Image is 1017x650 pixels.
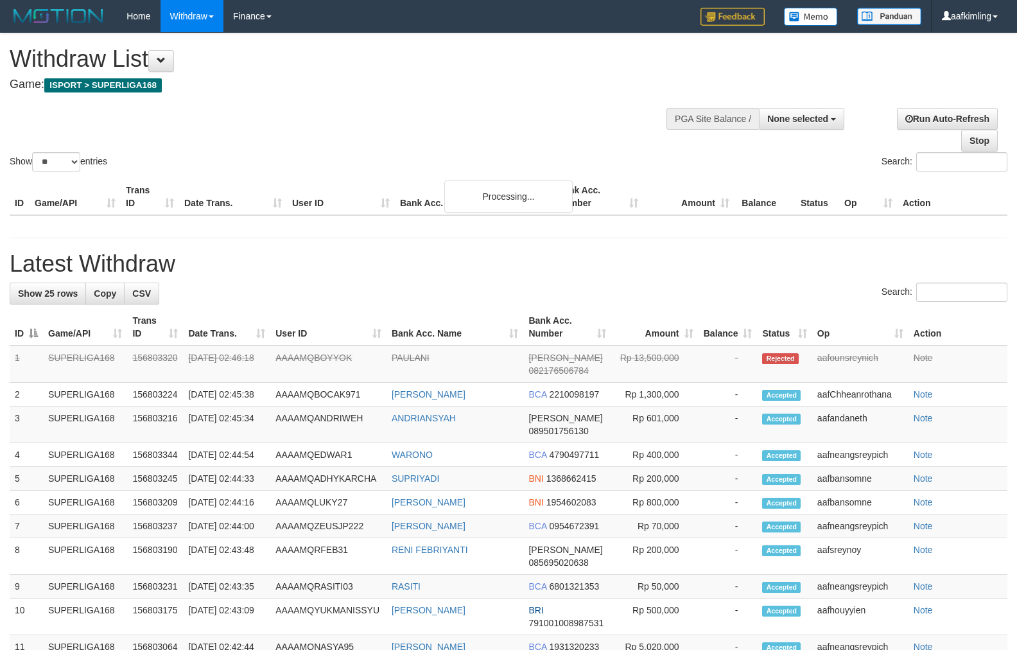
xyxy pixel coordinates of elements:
a: Note [914,581,933,592]
a: Note [914,545,933,555]
span: Accepted [762,498,801,509]
a: Stop [961,130,998,152]
td: Rp 1,300,000 [611,383,699,407]
th: Action [908,309,1007,346]
td: AAAAMQZEUSJP222 [270,514,387,538]
td: AAAAMQYUKMANISSYU [270,599,387,635]
th: Trans ID [121,179,179,215]
td: 9 [10,575,43,599]
td: SUPERLIGA168 [43,538,127,575]
td: SUPERLIGA168 [43,599,127,635]
td: aafneangsreypich [812,443,908,467]
a: Show 25 rows [10,283,86,304]
img: panduan.png [857,8,921,25]
td: 1 [10,346,43,383]
td: aafbansomne [812,467,908,491]
a: [PERSON_NAME] [392,521,465,531]
td: 156803231 [127,575,183,599]
span: BCA [528,521,546,531]
th: Trans ID: activate to sort column ascending [127,309,183,346]
td: [DATE] 02:44:00 [183,514,270,538]
td: [DATE] 02:46:18 [183,346,270,383]
td: [DATE] 02:45:38 [183,383,270,407]
th: Balance: activate to sort column ascending [699,309,758,346]
td: 156803237 [127,514,183,538]
img: MOTION_logo.png [10,6,107,26]
a: RASITI [392,581,421,592]
span: Accepted [762,606,801,617]
a: Note [914,497,933,507]
th: Game/API: activate to sort column ascending [43,309,127,346]
th: Action [898,179,1007,215]
a: SUPRIYADI [392,473,439,484]
span: Show 25 rows [18,288,78,299]
th: Amount [643,179,734,215]
span: BCA [528,389,546,400]
span: Copy [94,288,116,299]
span: Accepted [762,414,801,425]
label: Search: [882,152,1007,171]
td: Rp 601,000 [611,407,699,443]
td: SUPERLIGA168 [43,575,127,599]
td: aafbansomne [812,491,908,514]
td: 156803216 [127,407,183,443]
a: Run Auto-Refresh [897,108,998,130]
td: Rp 70,000 [611,514,699,538]
a: PAULANI [392,353,430,363]
span: ISPORT > SUPERLIGA168 [44,78,162,92]
a: Note [914,389,933,400]
a: RENI FEBRIYANTI [392,545,468,555]
td: - [699,538,758,575]
a: Note [914,473,933,484]
span: None selected [767,114,828,124]
a: ANDRIANSYAH [392,413,456,423]
td: AAAAMQANDRIWEH [270,407,387,443]
td: AAAAMQBOYYOK [270,346,387,383]
td: Rp 200,000 [611,467,699,491]
div: Processing... [444,180,573,213]
span: Copy 085695020638 to clipboard [528,558,588,568]
td: - [699,383,758,407]
td: [DATE] 02:43:09 [183,599,270,635]
span: Accepted [762,522,801,532]
a: [PERSON_NAME] [392,605,465,615]
td: 10 [10,599,43,635]
td: aafandaneth [812,407,908,443]
span: BRI [528,605,543,615]
td: AAAAMQEDWAR1 [270,443,387,467]
span: Copy 1368662415 to clipboard [546,473,596,484]
td: [DATE] 02:44:16 [183,491,270,514]
th: User ID: activate to sort column ascending [270,309,387,346]
span: Copy 2210098197 to clipboard [549,389,599,400]
span: Copy 1954602083 to clipboard [546,497,596,507]
span: [PERSON_NAME] [528,413,602,423]
th: Date Trans. [179,179,287,215]
td: 156803209 [127,491,183,514]
td: [DATE] 02:44:54 [183,443,270,467]
span: Accepted [762,390,801,401]
td: Rp 13,500,000 [611,346,699,383]
td: - [699,599,758,635]
td: - [699,514,758,538]
input: Search: [916,152,1007,171]
td: Rp 800,000 [611,491,699,514]
td: 3 [10,407,43,443]
td: - [699,443,758,467]
span: BNI [528,497,543,507]
td: 7 [10,514,43,538]
td: SUPERLIGA168 [43,346,127,383]
td: SUPERLIGA168 [43,467,127,491]
td: aafounsreynich [812,346,908,383]
td: - [699,575,758,599]
td: [DATE] 02:45:34 [183,407,270,443]
th: Date Trans.: activate to sort column ascending [183,309,270,346]
td: SUPERLIGA168 [43,491,127,514]
td: AAAAMQADHYKARCHA [270,467,387,491]
td: Rp 50,000 [611,575,699,599]
h1: Withdraw List [10,46,665,72]
span: BNI [528,473,543,484]
span: Copy 089501756130 to clipboard [528,426,588,436]
td: Rp 500,000 [611,599,699,635]
th: Amount: activate to sort column ascending [611,309,699,346]
td: AAAAMQRFEB31 [270,538,387,575]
